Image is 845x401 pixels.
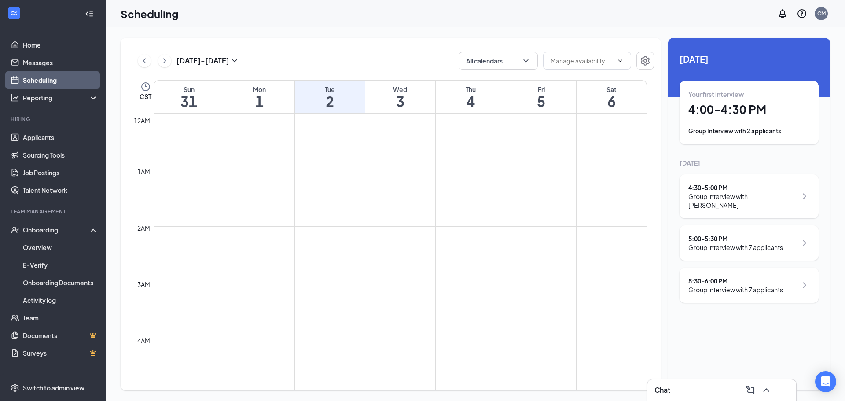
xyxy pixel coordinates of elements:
div: Sat [577,85,647,94]
a: Team [23,309,98,327]
a: September 6, 2025 [577,81,647,113]
a: SurveysCrown [23,344,98,362]
svg: ComposeMessage [745,385,756,395]
div: Your first interview [688,90,810,99]
h1: 3 [365,94,435,109]
a: Job Postings [23,164,98,181]
svg: Collapse [85,9,94,18]
div: Tue [295,85,365,94]
a: September 1, 2025 [224,81,294,113]
h1: 4 [436,94,506,109]
a: Scheduling [23,71,98,89]
div: Group Interview with 2 applicants [688,127,810,136]
svg: SmallChevronDown [229,55,240,66]
svg: ChevronRight [799,238,810,248]
div: 2am [136,223,152,233]
div: 5:00 - 5:30 PM [688,234,783,243]
svg: ChevronRight [160,55,169,66]
a: Messages [23,54,98,71]
span: [DATE] [680,52,819,66]
a: Onboarding Documents [23,274,98,291]
a: Applicants [23,129,98,146]
button: ChevronUp [759,383,773,397]
button: ChevronLeft [138,54,151,67]
div: Open Intercom Messenger [815,371,836,392]
div: Hiring [11,115,96,123]
div: 4am [136,336,152,346]
svg: WorkstreamLogo [10,9,18,18]
svg: ChevronDown [522,56,530,65]
div: [DATE] [680,158,819,167]
input: Manage availability [551,56,613,66]
svg: UserCheck [11,225,19,234]
a: DocumentsCrown [23,327,98,344]
div: 5:30 - 6:00 PM [688,276,783,285]
button: Minimize [775,383,789,397]
svg: Settings [640,55,650,66]
div: 1am [136,167,152,177]
a: Activity log [23,291,98,309]
svg: ChevronRight [799,191,810,202]
h1: 6 [577,94,647,109]
svg: Minimize [777,385,787,395]
div: Team Management [11,208,96,215]
h1: Scheduling [121,6,179,21]
div: Group Interview with [PERSON_NAME] [688,192,797,210]
div: Mon [224,85,294,94]
h3: Chat [654,385,670,395]
div: Group Interview with 7 applicants [688,285,783,294]
svg: Notifications [777,8,788,19]
svg: Clock [140,81,151,92]
a: September 2, 2025 [295,81,365,113]
div: Thu [436,85,506,94]
svg: ChevronUp [761,385,772,395]
a: Talent Network [23,181,98,199]
h1: 2 [295,94,365,109]
div: Switch to admin view [23,383,84,392]
svg: ChevronDown [617,57,624,64]
a: Overview [23,239,98,256]
svg: QuestionInfo [797,8,807,19]
a: September 5, 2025 [506,81,576,113]
div: 4:30 - 5:00 PM [688,183,797,192]
button: All calendarsChevronDown [459,52,538,70]
svg: ChevronRight [799,280,810,291]
a: September 3, 2025 [365,81,435,113]
a: September 4, 2025 [436,81,506,113]
div: Onboarding [23,225,91,234]
h1: 1 [224,94,294,109]
button: Settings [636,52,654,70]
button: ComposeMessage [743,383,757,397]
h1: 5 [506,94,576,109]
div: 12am [132,116,152,125]
button: ChevronRight [158,54,171,67]
div: Sun [154,85,224,94]
h1: 31 [154,94,224,109]
a: Sourcing Tools [23,146,98,164]
a: Home [23,36,98,54]
a: August 31, 2025 [154,81,224,113]
div: Group Interview with 7 applicants [688,243,783,252]
svg: ChevronLeft [140,55,149,66]
div: 3am [136,280,152,289]
h3: [DATE] - [DATE] [176,56,229,66]
div: Wed [365,85,435,94]
span: CST [140,92,151,101]
svg: Analysis [11,93,19,102]
a: E-Verify [23,256,98,274]
div: Reporting [23,93,99,102]
svg: Settings [11,383,19,392]
h1: 4:00 - 4:30 PM [688,102,810,117]
div: Fri [506,85,576,94]
div: CM [817,10,826,17]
